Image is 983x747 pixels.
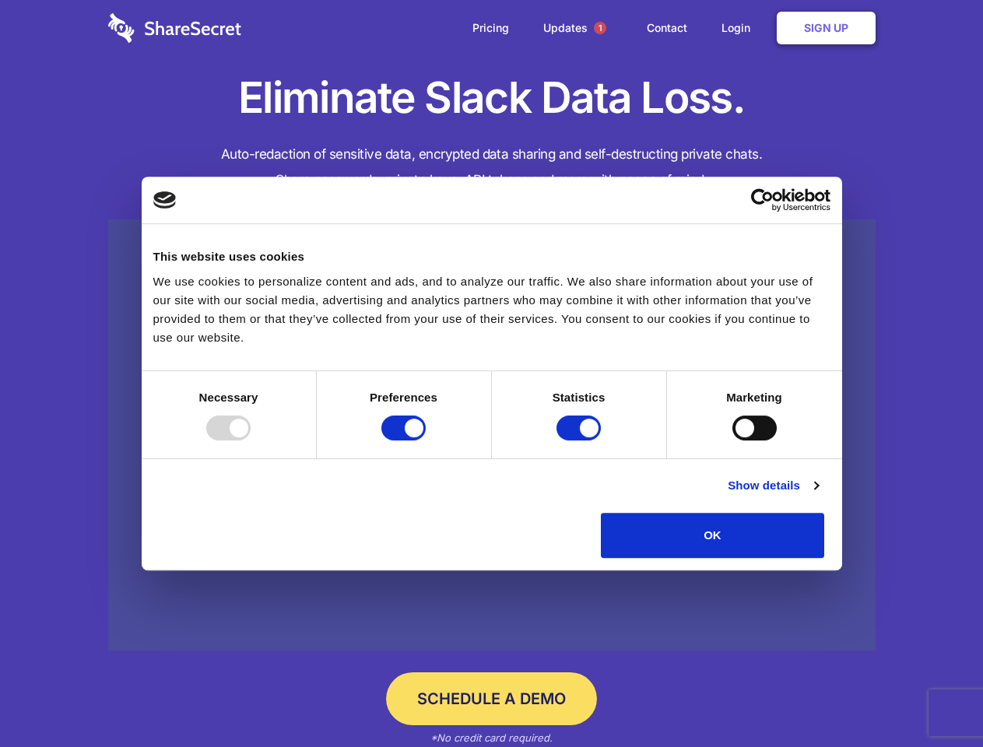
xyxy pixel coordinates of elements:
h4: Auto-redaction of sensitive data, encrypted data sharing and self-destructing private chats. Shar... [108,142,876,193]
strong: Marketing [726,391,782,404]
strong: Statistics [553,391,606,404]
button: OK [601,513,824,558]
h1: Eliminate Slack Data Loss. [108,70,876,126]
em: *No credit card required. [430,731,553,744]
a: Schedule a Demo [386,672,597,725]
img: logo-wordmark-white-trans-d4663122ce5f474addd5e946df7df03e33cb6a1c49d2221995e7729f52c070b2.svg [108,13,241,43]
span: 1 [594,22,606,34]
img: logo [153,191,177,209]
a: Sign Up [777,12,876,44]
div: This website uses cookies [153,247,830,266]
a: Usercentrics Cookiebot - opens in a new window [694,188,830,212]
strong: Necessary [199,391,258,404]
a: Wistia video thumbnail [108,219,876,651]
a: Contact [631,4,703,52]
a: Login [706,4,774,52]
div: We use cookies to personalize content and ads, and to analyze our traffic. We also share informat... [153,272,830,347]
strong: Preferences [370,391,437,404]
a: Show details [728,476,818,495]
a: Pricing [457,4,525,52]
